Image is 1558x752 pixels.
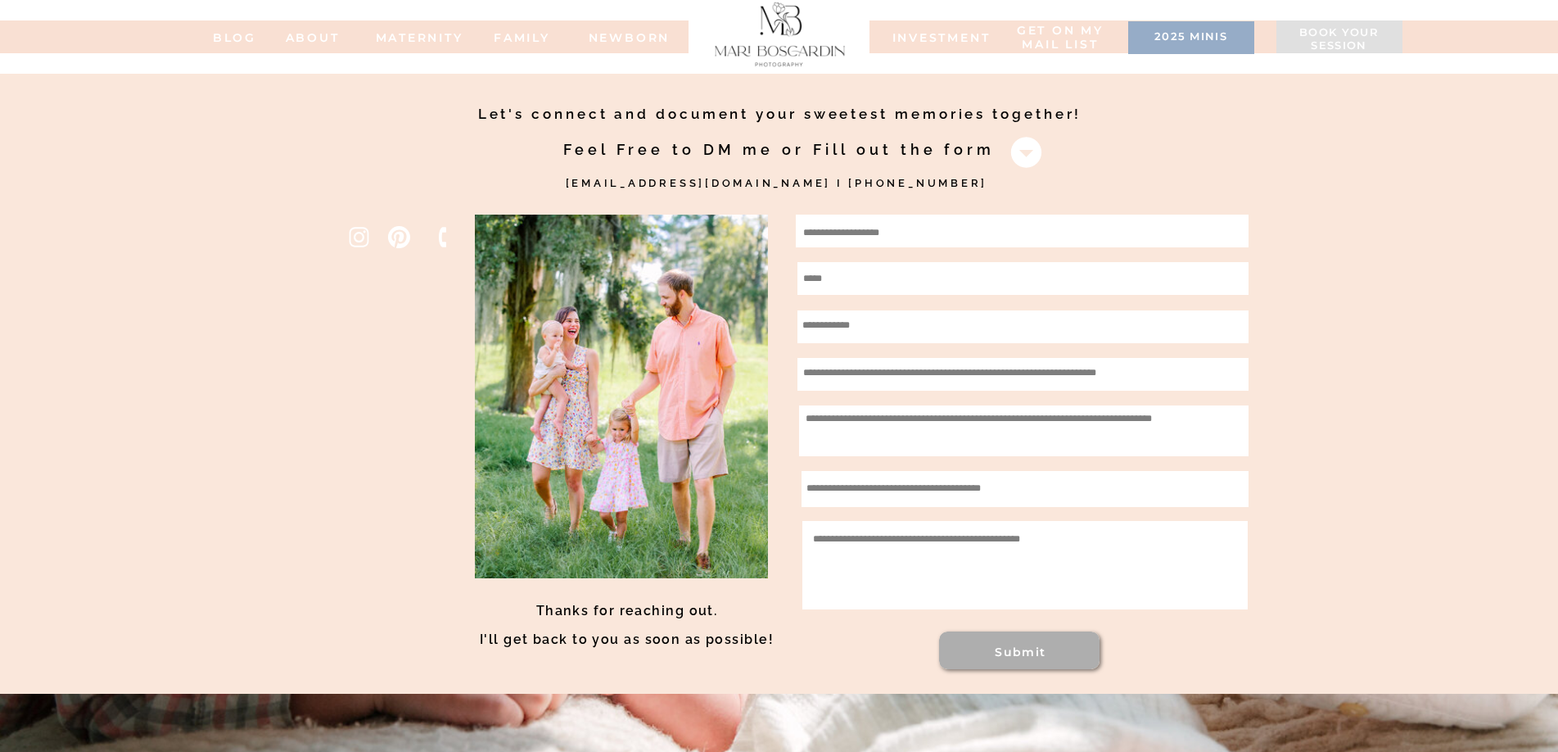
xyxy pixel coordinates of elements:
a: INVESTMENT [892,31,974,43]
a: ABOUT [268,31,358,43]
a: NEWBORN [583,31,676,43]
a: 2025 minis [1136,30,1246,47]
a: [EMAIL_ADDRESS][DOMAIN_NAME] I [PHONE_NUMBER] [566,172,994,220]
h2: Let's connect and document your sweetest memories together! [296,99,1264,122]
a: BLOG [202,31,268,43]
h2: Feel Free to DM me or Fill out the form [511,134,1048,182]
h2: Thanks for reaching out. I'll get back to you as soon as possible! [475,596,779,692]
a: Get on my MAIL list [1014,24,1107,52]
a: FAMILy [490,31,555,43]
a: Submit [941,644,1101,657]
a: MATERNITY [376,31,441,43]
a: Book your session [1285,26,1394,54]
